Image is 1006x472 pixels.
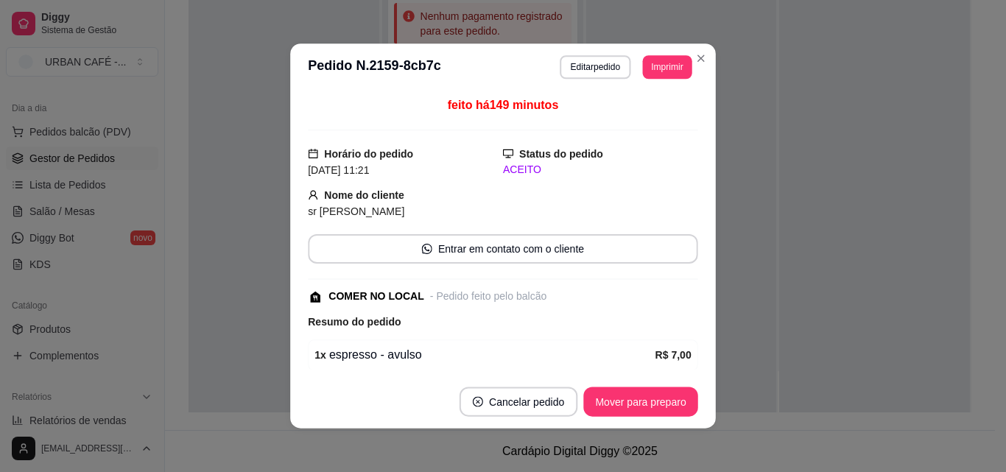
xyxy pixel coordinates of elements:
[460,387,577,417] button: close-circleCancelar pedido
[308,148,318,158] span: calendar
[324,189,404,201] strong: Nome do cliente
[583,387,697,417] button: Mover para preparo
[308,234,698,264] button: whats-appEntrar em contato com o cliente
[689,46,713,70] button: Close
[642,55,692,79] button: Imprimir
[308,55,441,79] h3: Pedido N. 2159-8cb7c
[308,316,401,328] strong: Resumo do pedido
[308,164,369,176] span: [DATE] 11:21
[314,346,655,364] div: espresso - avulso
[430,289,546,304] div: - Pedido feito pelo balcão
[328,289,423,304] div: COMER NO LOCAL
[308,205,404,217] span: sr [PERSON_NAME]
[503,162,698,177] div: ACEITO
[324,148,413,160] strong: Horário do pedido
[422,244,432,254] span: whats-app
[503,148,513,158] span: desktop
[560,55,630,79] button: Editarpedido
[473,397,483,407] span: close-circle
[314,349,326,361] strong: 1 x
[448,99,559,111] span: feito há 149 minutos
[308,190,318,200] span: user
[519,148,603,160] strong: Status do pedido
[655,349,692,361] strong: R$ 7,00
